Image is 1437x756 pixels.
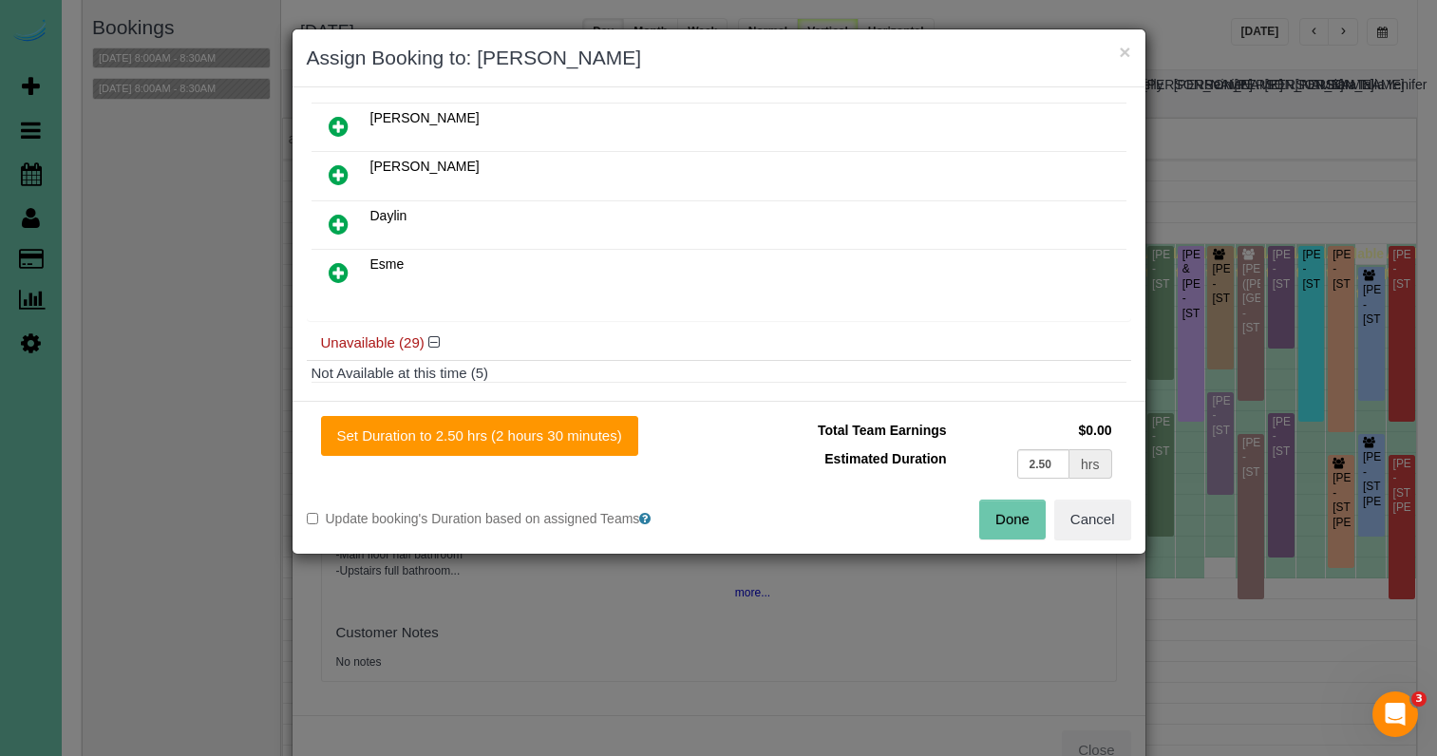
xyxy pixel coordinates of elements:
[312,366,1126,382] h4: Not Available at this time (5)
[1069,449,1111,479] div: hrs
[321,416,638,456] button: Set Duration to 2.50 hrs (2 hours 30 minutes)
[1054,500,1131,539] button: Cancel
[952,416,1117,444] td: $0.00
[307,513,318,524] input: Update booking's Duration based on assigned Teams
[370,208,407,223] span: Daylin
[370,159,480,174] span: [PERSON_NAME]
[733,416,952,444] td: Total Team Earnings
[979,500,1046,539] button: Done
[1372,691,1418,737] iframe: Intercom live chat
[370,256,405,272] span: Esme
[307,509,705,528] label: Update booking's Duration based on assigned Teams
[824,451,946,466] span: Estimated Duration
[1119,42,1130,62] button: ×
[321,335,1117,351] h4: Unavailable (29)
[307,44,1131,72] h3: Assign Booking to: [PERSON_NAME]
[370,110,480,125] span: [PERSON_NAME]
[1411,691,1427,707] span: 3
